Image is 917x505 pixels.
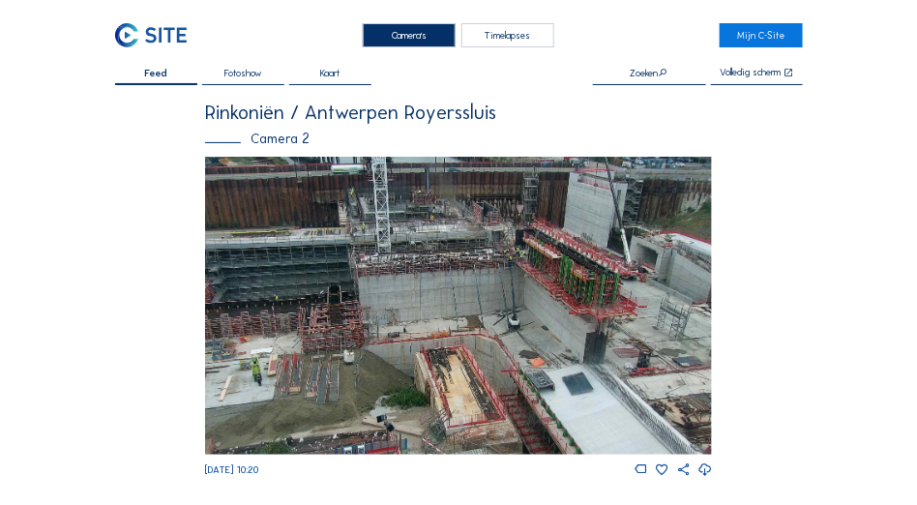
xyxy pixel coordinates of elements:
[205,132,712,145] div: Camera 2
[363,23,457,47] div: Camera's
[320,69,340,78] span: Kaart
[224,69,262,78] span: Fotoshow
[720,23,802,47] a: Mijn C-Site
[205,103,712,122] div: Rinkoniën / Antwerpen Royerssluis
[115,23,187,47] img: C-SITE Logo
[205,157,712,454] img: Image
[720,68,781,78] div: Volledig scherm
[205,463,258,476] span: [DATE] 10:20
[144,69,167,78] span: Feed
[461,23,555,47] div: Timelapses
[115,23,197,47] a: C-SITE Logo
